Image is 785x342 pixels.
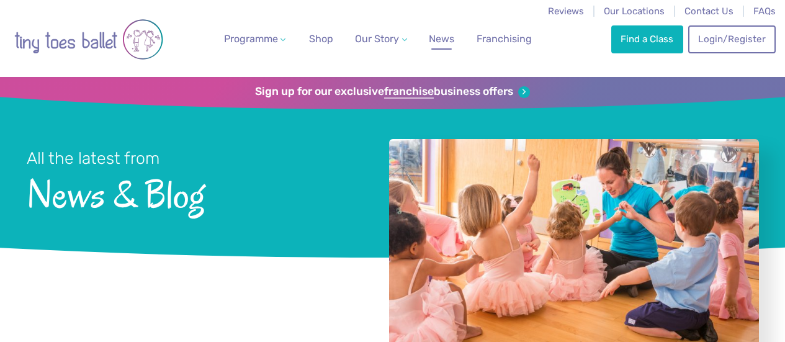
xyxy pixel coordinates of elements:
img: tiny toes ballet [14,8,163,71]
a: Reviews [548,6,584,17]
span: News [429,33,454,45]
a: Find a Class [611,25,683,53]
span: Programme [224,33,278,45]
a: Our Locations [604,6,665,17]
a: Sign up for our exclusivefranchisebusiness offers [255,85,530,99]
a: Contact Us [684,6,733,17]
span: Shop [309,33,333,45]
a: Login/Register [688,25,775,53]
strong: franchise [384,85,434,99]
a: Programme [219,27,291,52]
small: All the latest from [27,148,159,168]
a: News [424,27,459,52]
span: News & Blog [27,169,356,215]
a: Our Story [350,27,412,52]
a: Franchising [472,27,537,52]
span: Franchising [477,33,532,45]
a: Shop [304,27,338,52]
a: FAQs [753,6,776,17]
span: Our Story [355,33,399,45]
